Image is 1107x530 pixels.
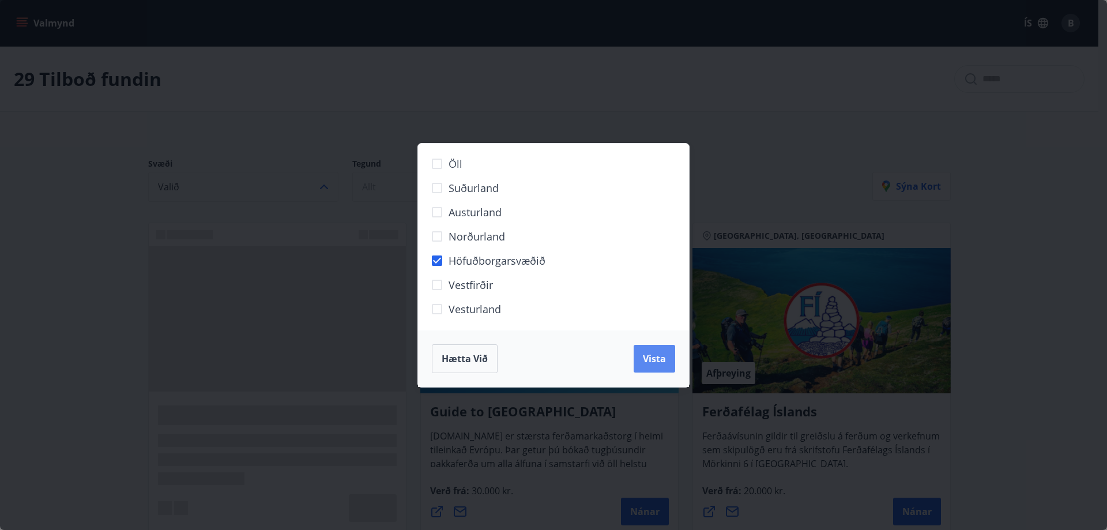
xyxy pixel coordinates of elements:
span: Vestfirðir [449,277,493,292]
span: Öll [449,156,462,171]
span: Höfuðborgarsvæðið [449,253,545,268]
span: Austurland [449,205,502,220]
span: Vista [643,352,666,365]
span: Suðurland [449,181,499,196]
button: Hætta við [432,344,498,373]
span: Hætta við [442,352,488,365]
button: Vista [634,345,675,373]
span: Vesturland [449,302,501,317]
span: Norðurland [449,229,505,244]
